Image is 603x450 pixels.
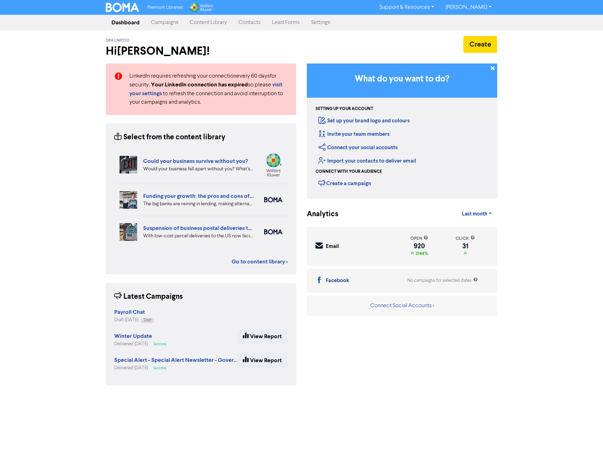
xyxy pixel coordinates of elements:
[114,291,183,302] div: Latest Campaigns
[370,301,434,310] button: Connect Social Accounts >
[147,5,183,10] span: Premium Libraries:
[114,333,152,340] strong: Winter Update
[317,74,487,84] h3: What do you want to do?
[143,225,391,232] a: Suspension of business postal deliveries to the [GEOGRAPHIC_DATA]: what options do you have?
[106,38,129,43] span: DPA Limited
[326,243,339,251] div: Email
[114,310,145,315] a: Payroll Chat
[305,16,336,30] a: Settings
[568,416,603,450] iframe: Chat Widget
[144,318,151,322] span: Draft
[114,358,315,363] a: Special Alert - Special Alert Newsletter - Government Asset / Investment Boost
[153,342,166,346] span: Success
[114,365,237,371] div: Delivered [DATE]
[145,16,184,30] a: Campaigns
[129,82,282,97] a: visit your settings
[106,3,139,12] img: BOMA Logo
[114,132,225,143] div: Select from the content library
[124,72,293,107] div: LinkedIn requires refreshing your connection every 60 days for security. so please to refresh the...
[264,229,282,235] img: boma
[184,16,233,30] a: Content Library
[114,341,169,347] div: Delivered [DATE]
[232,257,288,266] a: Go to content library >
[410,243,428,249] div: 920
[456,207,497,221] a: Last month
[326,277,349,285] div: Facebook
[462,211,487,217] span: Last month
[237,329,288,344] a: View Report
[410,235,428,242] div: open
[407,277,478,284] div: No campaigns for selected dates
[264,153,282,177] img: wolterskluwer
[318,117,410,124] a: Set up your brand logo and colours
[114,357,315,364] strong: Special Alert - Special Alert Newsletter - Government Asset / Investment Boost
[463,36,497,53] button: Create
[266,16,305,30] a: Lead Forms
[456,243,475,249] div: 31
[153,366,166,370] span: Success
[114,309,145,316] strong: Payroll Chat
[318,131,390,138] a: Invite your team members
[143,165,254,173] div: Would your business fall apart without you? What’s your Plan B in case of accident, illness, or j...
[374,2,440,13] a: Support & Resources
[414,251,428,256] span: 2144%
[143,200,254,208] div: The big banks are reining in lending, making alternative, non-bank lenders an attractive proposit...
[233,16,266,30] a: Contacts
[264,197,282,202] img: boma
[318,178,371,188] div: Create a campaign
[114,317,154,323] div: Draft [DATE]
[307,63,497,199] div: Getting Started in BOMA
[143,193,298,200] a: Funding your growth: the pros and cons of alternative lenders
[456,235,475,242] div: click
[151,81,248,88] strong: Your LinkedIn connection has expired
[143,158,248,165] a: Could your business survive without you?
[106,16,145,30] a: Dashboard
[237,353,288,368] a: View Report
[440,2,497,13] a: [PERSON_NAME]
[114,334,152,339] a: Winter Update
[316,106,373,112] div: Setting up your account
[318,158,416,164] a: Import your contacts to deliver email
[106,44,296,58] h2: Hi [PERSON_NAME] !
[143,232,254,240] div: With low-cost parcel deliveries to the US now facing tariffs, many international postal services ...
[318,144,398,151] a: Connect your social accounts
[307,209,330,220] div: Analytics
[189,3,213,12] img: Wolters Kluwer
[316,169,382,175] div: Connect with your audience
